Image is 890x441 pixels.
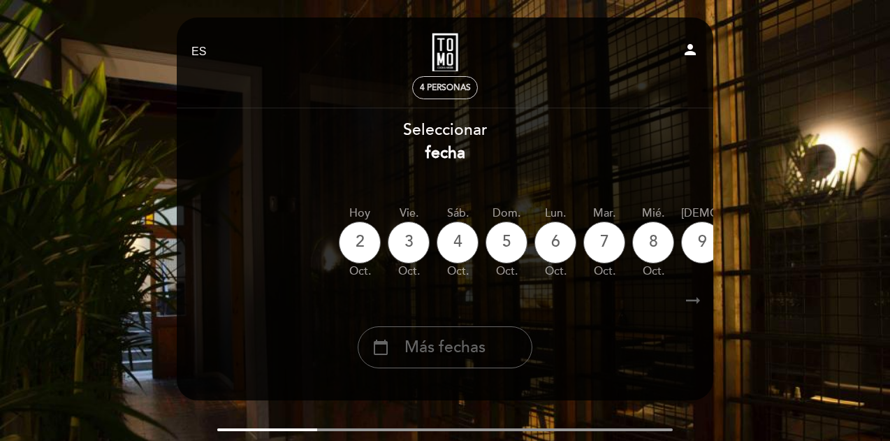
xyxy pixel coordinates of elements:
[388,263,430,280] div: oct.
[437,205,479,222] div: sáb.
[486,263,527,280] div: oct.
[534,222,576,263] div: 6
[404,336,486,359] span: Más fechas
[682,41,699,63] button: person
[632,205,674,222] div: mié.
[534,263,576,280] div: oct.
[681,205,807,222] div: [DEMOGRAPHIC_DATA].
[437,263,479,280] div: oct.
[372,335,389,359] i: calendar_today
[632,263,674,280] div: oct.
[437,222,479,263] div: 4
[632,222,674,263] div: 8
[682,41,699,58] i: person
[339,205,381,222] div: Hoy
[176,119,714,165] div: Seleccionar
[681,222,723,263] div: 9
[420,82,471,93] span: 4 personas
[683,286,703,316] i: arrow_right_alt
[583,263,625,280] div: oct.
[681,263,807,280] div: oct.
[425,143,465,163] b: fecha
[358,33,532,71] a: Tomo Cocina Nikkei
[583,205,625,222] div: mar.
[388,222,430,263] div: 3
[388,205,430,222] div: vie.
[339,263,381,280] div: oct.
[339,222,381,263] div: 2
[486,205,527,222] div: dom.
[486,222,527,263] div: 5
[583,222,625,263] div: 7
[534,205,576,222] div: lun.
